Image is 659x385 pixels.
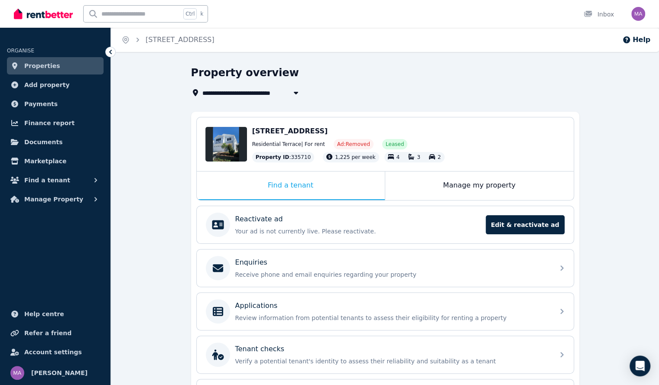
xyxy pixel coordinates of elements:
[417,154,420,160] span: 3
[486,215,565,234] span: Edit & reactivate ad
[252,152,315,162] div: : 335710
[197,293,574,330] a: ApplicationsReview information from potential tenants to assess their eligibility for renting a p...
[14,7,73,20] img: RentBetter
[7,114,104,132] a: Finance report
[7,343,104,361] a: Account settings
[31,368,88,378] span: [PERSON_NAME]
[386,141,404,148] span: Leased
[197,249,574,287] a: EnquiriesReceive phone and email enquiries regarding your property
[7,48,34,54] span: ORGANISE
[7,191,104,208] button: Manage Property
[622,35,650,45] button: Help
[438,154,441,160] span: 2
[7,324,104,342] a: Refer a friend
[197,336,574,373] a: Tenant checksVerify a potential tenant's identity to assess their reliability and suitability as ...
[630,356,650,376] div: Open Intercom Messenger
[197,206,574,243] a: Reactivate adYour ad is not currently live. Please reactivate.Edit & reactivate ad
[252,127,328,135] span: [STREET_ADDRESS]
[7,133,104,151] a: Documents
[24,118,75,128] span: Finance report
[24,175,70,185] span: Find a tenant
[235,214,283,224] p: Reactivate ad
[197,171,385,200] div: Find a tenant
[235,344,285,354] p: Tenant checks
[235,227,480,236] p: Your ad is not currently live. Please reactivate.
[24,309,64,319] span: Help centre
[7,95,104,113] a: Payments
[584,10,614,19] div: Inbox
[183,8,197,19] span: Ctrl
[24,328,71,338] span: Refer a friend
[191,66,299,80] h1: Property overview
[335,154,375,160] span: 1,225 per week
[235,257,267,268] p: Enquiries
[235,301,278,311] p: Applications
[10,366,24,380] img: Marwa Alsaloom
[256,154,289,161] span: Property ID
[631,7,645,21] img: Marwa Alsaloom
[200,10,203,17] span: k
[235,270,549,279] p: Receive phone and email enquiries regarding your property
[146,36,214,44] a: [STREET_ADDRESS]
[7,171,104,189] button: Find a tenant
[7,57,104,74] a: Properties
[24,347,82,357] span: Account settings
[24,80,70,90] span: Add property
[7,76,104,94] a: Add property
[7,305,104,323] a: Help centre
[24,156,66,166] span: Marketplace
[235,357,549,366] p: Verify a potential tenant's identity to assess their reliability and suitability as a tenant
[24,61,60,71] span: Properties
[252,141,325,148] span: Residential Terrace | For rent
[396,154,400,160] span: 4
[235,314,549,322] p: Review information from potential tenants to assess their eligibility for renting a property
[24,194,83,204] span: Manage Property
[24,99,58,109] span: Payments
[385,171,574,200] div: Manage my property
[111,28,225,52] nav: Breadcrumb
[24,137,63,147] span: Documents
[7,152,104,170] a: Marketplace
[337,141,370,148] span: Ad: Removed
